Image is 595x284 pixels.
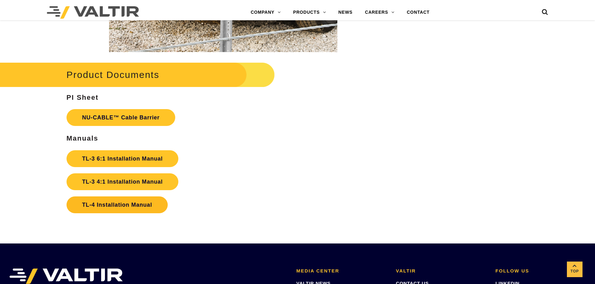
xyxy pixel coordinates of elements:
a: CONTACT [400,6,436,19]
strong: PI Sheet [67,94,99,101]
h2: MEDIA CENTER [296,268,387,274]
a: CAREERS [359,6,401,19]
a: PRODUCTS [287,6,332,19]
a: NEWS [332,6,359,19]
a: TL-3 6:1 Installation Manual [67,150,178,167]
strong: TL-3 6:1 Installation Manual [82,156,163,162]
strong: Manuals [67,134,98,142]
span: Top [567,268,583,275]
a: Top [567,262,583,277]
h2: FOLLOW US [495,268,586,274]
a: COMPANY [245,6,287,19]
a: TL-3 4:1 Installation Manual [67,173,178,190]
a: TL-4 Installation Manual [67,196,168,213]
h2: VALTIR [396,268,486,274]
img: Valtir [47,6,139,19]
a: NU-CABLE™ Cable Barrier [67,109,175,126]
img: VALTIR [9,268,123,284]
